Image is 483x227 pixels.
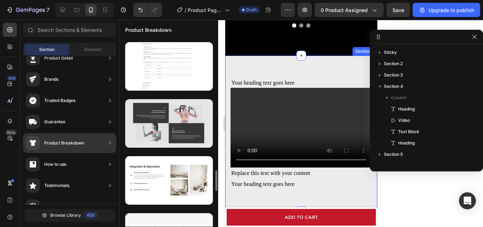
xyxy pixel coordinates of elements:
div: How to use [44,161,66,168]
button: 7 [3,3,53,17]
span: Column [391,94,407,101]
div: Undo/Redo [133,3,162,17]
span: Product Page - [DATE] 10:42:20 [188,6,222,14]
div: Compare [44,203,63,210]
div: Testimonials [44,182,69,189]
span: Heading [398,140,415,147]
span: Draft [246,7,257,13]
button: Save [386,3,410,17]
span: Section [39,46,54,53]
div: 450 [84,212,98,219]
span: Video [398,117,410,124]
div: Product Detail [44,55,73,62]
button: Upgrade to publish [413,3,480,17]
span: Section 4 [384,83,403,90]
span: Heading [398,106,415,113]
div: Upgrade to publish [419,6,474,14]
span: Save [392,7,404,13]
div: Product Breakdown [44,140,84,147]
div: Beta [5,130,17,135]
div: Open Intercom Messenger [459,192,476,209]
button: Browse Library450 [24,209,115,222]
span: Section 2 [384,60,403,67]
input: Search Sections & Elements [23,23,116,37]
div: Guarantee [44,118,65,125]
span: Section 3 [384,72,403,79]
iframe: Design area [225,20,377,227]
span: Browse Library [50,212,81,219]
div: Trusted Badges [44,97,75,104]
p: 7 [46,6,50,14]
div: 450 [7,75,17,81]
span: 0 product assigned [321,6,368,14]
span: Section 6 [384,162,403,169]
button: 0 product assigned [315,3,384,17]
span: / [185,6,186,14]
span: Sticky [384,49,397,56]
div: Brands [44,76,58,83]
span: Element [85,46,101,53]
span: Text Block [398,128,419,135]
span: Section 5 [384,151,403,158]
